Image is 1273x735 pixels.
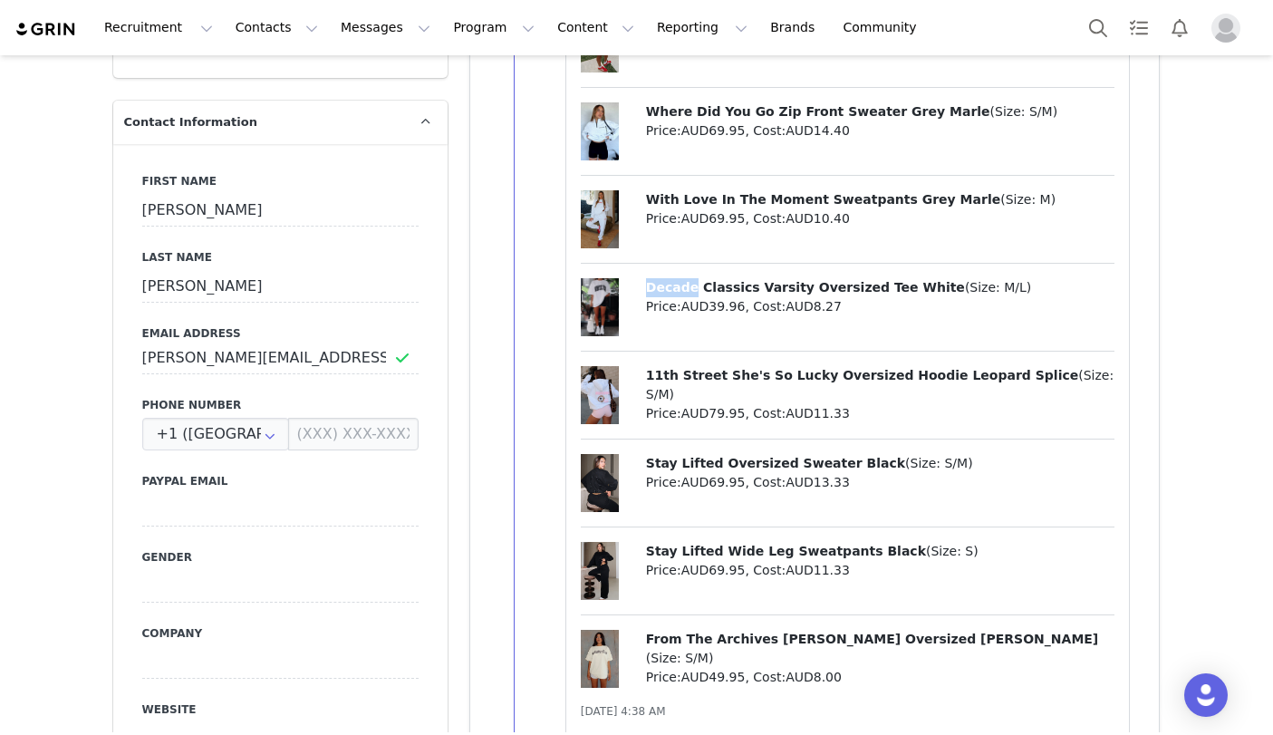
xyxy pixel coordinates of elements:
span: AUD14.40 [786,123,850,138]
p: Price: , Cost: [646,561,1115,580]
input: (XXX) XXX-XXXX [288,418,419,450]
span: Size: M/L [969,280,1027,295]
label: Website [142,701,419,718]
span: AUD69.95 [681,123,746,138]
span: Size: M [1006,192,1051,207]
button: Profile [1201,14,1259,43]
span: AUD8.27 [786,299,842,314]
span: Size: S/M [911,456,969,470]
button: Content [546,7,645,48]
span: From The Archives [PERSON_NAME] Oversized [PERSON_NAME] [646,632,1098,646]
span: AUD69.95 [681,475,746,489]
a: Community [833,7,936,48]
p: ( ) [646,366,1115,404]
p: Price: , Cost: [646,121,1115,140]
a: Brands [759,7,831,48]
p: Price: , Cost: [646,668,1115,687]
span: AUD13.33 [786,475,850,489]
p: ( ) [646,454,1115,473]
label: Paypal Email [142,473,419,489]
label: Company [142,625,419,642]
span: Stay Lifted Oversized Sweater Black [646,456,905,470]
input: Country [142,418,289,450]
span: AUD11.33 [786,563,850,577]
p: Price: , Cost: [646,473,1115,492]
img: grin logo [14,21,78,38]
p: ( ) [646,190,1115,209]
button: Search [1078,7,1118,48]
div: Open Intercom Messenger [1184,673,1228,717]
p: Price: , Cost: [646,209,1115,228]
label: Gender [142,549,419,566]
span: AUD8.00 [786,670,842,684]
span: AUD11.33 [786,406,850,421]
button: Messages [330,7,441,48]
button: Program [442,7,545,48]
p: ( ) [646,278,1115,297]
span: Stay Lifted Wide Leg Sweatpants Black [646,544,926,558]
a: Tasks [1119,7,1159,48]
span: With Love In The Moment Sweatpants Grey Marle [646,192,1000,207]
span: AUD79.95 [681,406,746,421]
span: [DATE] 4:38 AM [581,705,666,718]
img: placeholder-profile.jpg [1211,14,1240,43]
button: Notifications [1160,7,1200,48]
span: AUD39.96 [681,299,746,314]
p: ( ) [646,102,1115,121]
span: Size: S/M [995,104,1053,119]
input: Email Address [142,342,419,374]
span: Contact Information [124,113,257,131]
label: First Name [142,173,419,189]
p: Price: , Cost: [646,297,1115,316]
span: Size: S [931,544,973,558]
p: ( ) [646,630,1115,668]
label: Email Address [142,325,419,342]
span: Where Did You Go Zip Front Sweater Grey Marle [646,104,990,119]
span: AUD69.95 [681,563,746,577]
div: United States [142,418,289,450]
span: AUD10.40 [786,211,850,226]
label: Last Name [142,249,419,266]
button: Recruitment [93,7,224,48]
button: Reporting [646,7,758,48]
span: Size: S/M [651,651,709,665]
p: Price: , Cost: [646,404,1115,423]
span: AUD49.95 [681,670,746,684]
span: 11th Street She's So Lucky Oversized Hoodie Leopard Splice [646,368,1078,382]
span: AUD69.95 [681,211,746,226]
button: Contacts [225,7,329,48]
span: Decade Classics Varsity Oversized Tee White [646,280,965,295]
p: ( ) [646,542,1115,561]
label: Phone Number [142,397,419,413]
